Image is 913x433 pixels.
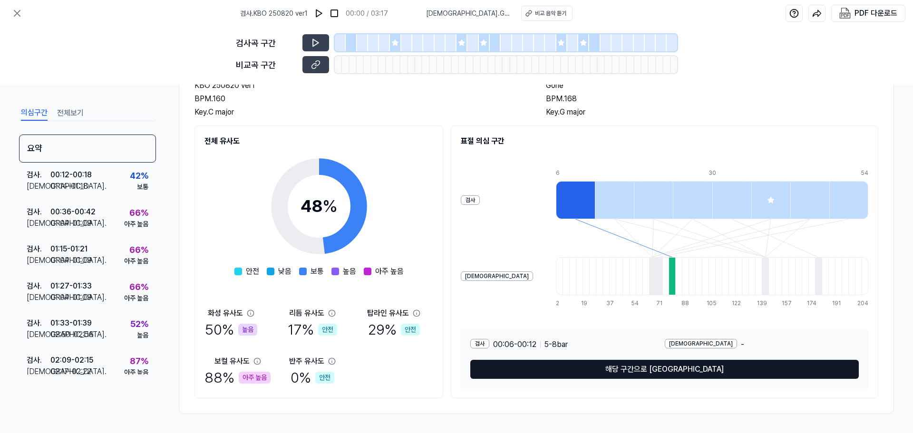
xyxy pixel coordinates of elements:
[27,366,50,377] div: [DEMOGRAPHIC_DATA] .
[27,218,50,229] div: [DEMOGRAPHIC_DATA] .
[782,299,788,308] div: 157
[240,9,308,19] span: 검사 . KBO 250820 ver1
[301,193,338,219] div: 48
[27,169,50,181] div: 검사 .
[665,339,737,348] div: [DEMOGRAPHIC_DATA]
[50,181,88,192] div: 01:14 - 01:18
[556,169,595,177] div: 6
[681,299,688,308] div: 88
[544,339,568,350] span: 5 - 8 bar
[289,356,324,367] div: 반주 유사도
[50,218,92,229] div: 01:04 - 01:09
[546,106,878,118] div: Key. G major
[27,318,50,329] div: 검사 .
[194,80,527,91] h2: KBO 250820 ver1
[236,58,297,71] div: 비교곡 구간
[236,37,297,49] div: 검사곡 구간
[129,280,148,293] div: 66 %
[204,135,433,147] h2: 전체 유사도
[27,355,50,366] div: 검사 .
[208,308,243,319] div: 화성 유사도
[314,9,324,18] img: play
[27,292,50,303] div: [DEMOGRAPHIC_DATA] .
[656,299,663,308] div: 71
[27,181,50,192] div: [DEMOGRAPHIC_DATA] .
[50,366,91,377] div: 02:17 - 02:22
[330,9,339,18] img: stop
[709,169,748,177] div: 30
[343,266,356,277] span: 높음
[19,135,156,163] div: 요약
[130,169,148,182] div: 42 %
[130,355,148,367] div: 87 %
[21,106,48,121] button: 의심구간
[27,329,50,340] div: [DEMOGRAPHIC_DATA] .
[50,355,93,366] div: 02:09 - 02:15
[27,243,50,255] div: 검사 .
[50,169,92,181] div: 00:12 - 00:18
[832,299,839,308] div: 191
[50,206,96,218] div: 00:36 - 00:42
[194,106,527,118] div: Key. C major
[238,324,257,336] div: 높음
[246,266,259,277] span: 안전
[426,9,510,19] span: [DEMOGRAPHIC_DATA] . Gone
[857,299,868,308] div: 204
[239,372,271,384] div: 아주 높음
[665,339,859,350] div: -
[812,9,822,18] img: share
[367,308,409,319] div: 탑라인 유사도
[322,196,338,216] span: %
[546,93,878,105] div: BPM. 168
[124,256,148,266] div: 아주 높음
[27,255,50,266] div: [DEMOGRAPHIC_DATA] .
[757,299,764,308] div: 139
[124,219,148,229] div: 아주 높음
[346,9,388,19] div: 00:00 / 03:17
[291,367,334,388] div: 0 %
[318,324,337,336] div: 안전
[375,266,404,277] span: 아주 높음
[521,6,573,21] button: 비교 음악 듣기
[194,93,527,105] div: BPM. 160
[204,367,271,388] div: 88 %
[732,299,738,308] div: 122
[470,360,859,379] button: 해당 구간으로 [GEOGRAPHIC_DATA]
[606,299,613,308] div: 37
[50,318,92,329] div: 01:33 - 01:39
[315,372,334,384] div: 안전
[124,367,148,377] div: 아주 높음
[27,280,50,292] div: 검사 .
[124,293,148,303] div: 아주 높음
[130,318,148,330] div: 52 %
[289,308,324,319] div: 리듬 유사도
[556,299,563,308] div: 2
[461,271,533,281] div: [DEMOGRAPHIC_DATA]
[789,9,799,18] img: help
[311,266,324,277] span: 보통
[50,329,94,340] div: 02:50 - 02:56
[129,243,148,256] div: 66 %
[535,9,566,18] div: 비교 음악 듣기
[50,255,92,266] div: 01:04 - 01:09
[461,135,868,147] h2: 표절 의심 구간
[401,324,420,336] div: 안전
[470,339,489,348] div: 검사
[137,330,148,340] div: 높음
[855,7,897,19] div: PDF 다운로드
[50,280,92,292] div: 01:27 - 01:33
[493,339,536,350] span: 00:06 - 00:12
[129,206,148,219] div: 66 %
[57,106,84,121] button: 전체보기
[839,8,851,19] img: PDF Download
[137,182,148,192] div: 보통
[205,319,257,340] div: 50 %
[581,299,588,308] div: 19
[27,206,50,218] div: 검사 .
[50,243,87,255] div: 01:15 - 01:21
[50,292,92,303] div: 01:04 - 01:09
[861,169,868,177] div: 54
[631,299,638,308] div: 54
[461,195,480,205] div: 검사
